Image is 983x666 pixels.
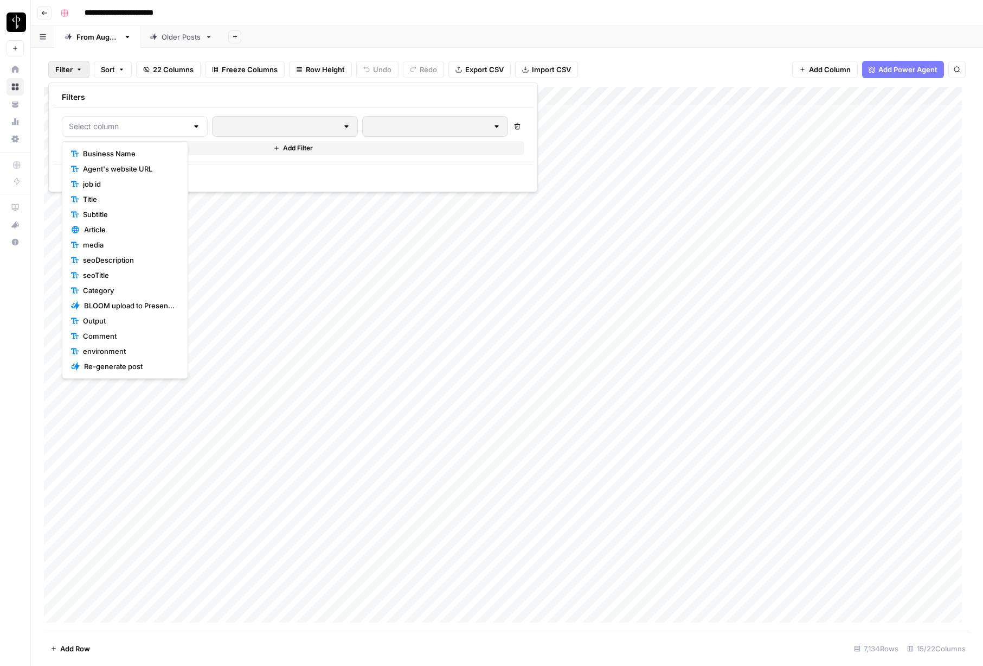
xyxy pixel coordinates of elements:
[420,64,437,75] span: Redo
[7,113,24,130] a: Usage
[83,331,175,341] span: Comment
[83,194,175,205] span: Title
[83,179,175,189] span: job id
[862,61,944,78] button: Add Power Agent
[850,640,903,657] div: 7,134 Rows
[7,199,24,216] a: AirOps Academy
[55,26,140,48] a: From [DATE]
[140,26,222,48] a: Older Posts
[136,61,201,78] button: 22 Columns
[205,61,285,78] button: Freeze Columns
[53,87,533,107] div: Filters
[7,61,24,78] a: Home
[83,239,175,250] span: media
[83,209,175,220] span: Subtitle
[878,64,937,75] span: Add Power Agent
[55,64,73,75] span: Filter
[532,64,571,75] span: Import CSV
[373,64,391,75] span: Undo
[62,141,524,155] button: Add Filter
[515,61,578,78] button: Import CSV
[60,643,90,654] span: Add Row
[465,64,504,75] span: Export CSV
[83,148,175,159] span: Business Name
[7,217,23,233] div: What's new?
[306,64,345,75] span: Row Height
[7,78,24,96] a: Browse
[84,224,175,235] span: Article
[83,255,175,265] span: seoDescription
[83,285,175,296] span: Category
[792,61,858,78] button: Add Column
[84,361,175,372] span: Re-generate post
[7,96,24,113] a: Your Data
[162,31,201,42] div: Older Posts
[356,61,399,78] button: Undo
[83,315,175,326] span: Output
[48,61,89,78] button: Filter
[7,130,24,148] a: Settings
[44,640,97,657] button: Add Row
[283,143,313,153] span: Add Filter
[7,12,26,32] img: LP Production Workloads Logo
[83,163,175,174] span: Agent's website URL
[84,300,175,311] span: BLOOM upload to Presence (after Human Review)
[7,9,24,36] button: Workspace: LP Production Workloads
[809,64,851,75] span: Add Column
[101,64,115,75] span: Sort
[448,61,511,78] button: Export CSV
[289,61,352,78] button: Row Height
[94,61,132,78] button: Sort
[222,64,278,75] span: Freeze Columns
[153,64,194,75] span: 22 Columns
[83,270,175,281] span: seoTitle
[48,83,538,192] div: Filter
[7,233,24,251] button: Help + Support
[403,61,444,78] button: Redo
[83,346,175,357] span: environment
[7,216,24,233] button: What's new?
[69,121,188,132] input: Select column
[903,640,970,657] div: 15/22 Columns
[76,31,119,42] div: From [DATE]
